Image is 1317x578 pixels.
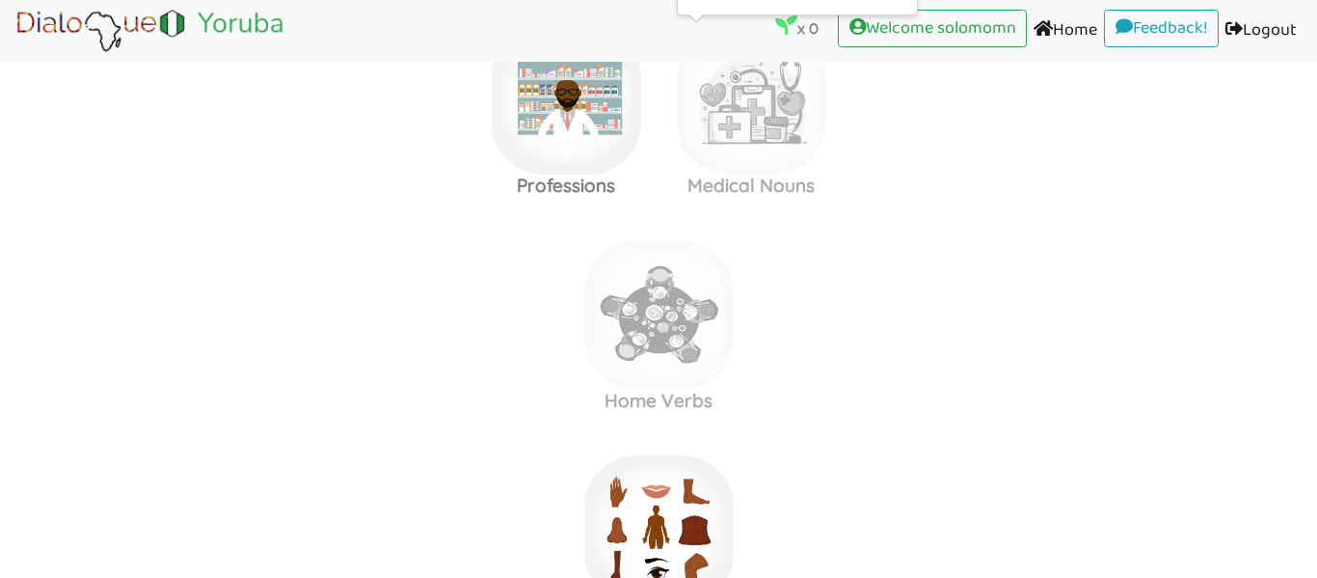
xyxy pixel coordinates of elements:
a: Home [1027,10,1104,53]
a: Feedback! [1104,10,1219,48]
img: homeverbs.d3bb3738.jpg [584,240,734,390]
img: pharmacist.908410dc.jpg [492,25,641,175]
img: r5+QtVXYuttHLoUAAAAABJRU5ErkJggg== [713,465,742,494]
h3: Medical Nouns [658,175,844,197]
a: Logout [1219,10,1304,53]
img: Brand [13,7,286,55]
p: x 0 [775,14,819,41]
a: Welcome solomomn [838,10,1027,48]
img: medicine_welcome1.e7948a09.png [677,25,826,175]
img: r5+QtVXYuttHLoUAAAAABJRU5ErkJggg== [713,250,742,279]
h3: Home Verbs [566,390,751,412]
h3: Professions [473,175,658,197]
